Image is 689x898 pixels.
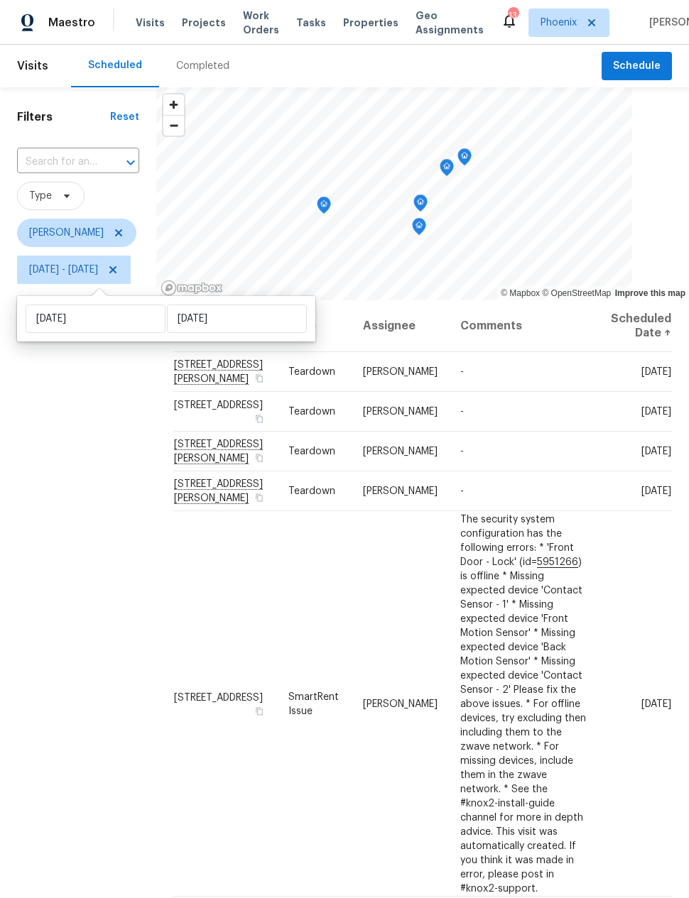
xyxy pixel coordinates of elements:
[17,50,48,82] span: Visits
[26,305,166,333] input: Start date
[541,16,577,30] span: Phoenix
[457,148,472,170] div: Map marker
[363,699,438,708] span: [PERSON_NAME]
[363,486,438,496] span: [PERSON_NAME]
[174,400,263,410] span: [STREET_ADDRESS]
[296,18,326,28] span: Tasks
[363,367,438,377] span: [PERSON_NAME]
[163,115,184,136] button: Zoom out
[641,367,671,377] span: [DATE]
[641,699,671,708] span: [DATE]
[613,58,661,75] span: Schedule
[17,110,110,124] h1: Filters
[449,300,599,352] th: Comments
[615,288,685,298] a: Improve this map
[460,407,464,417] span: -
[352,300,449,352] th: Assignee
[29,263,98,277] span: [DATE] - [DATE]
[413,195,428,217] div: Map marker
[460,367,464,377] span: -
[29,189,52,203] span: Type
[641,407,671,417] span: [DATE]
[508,9,518,23] div: 13
[136,16,165,30] span: Visits
[176,59,229,73] div: Completed
[163,94,184,115] button: Zoom in
[343,16,398,30] span: Properties
[288,447,335,456] span: Teardown
[253,704,266,717] button: Copy Address
[288,486,335,496] span: Teardown
[253,491,266,504] button: Copy Address
[416,9,484,37] span: Geo Assignments
[110,110,139,124] div: Reset
[542,288,611,298] a: OpenStreetMap
[440,159,454,181] div: Map marker
[253,372,266,385] button: Copy Address
[460,514,586,893] span: The security system configuration has the following errors: * 'Front Door - Lock' (id= ) is offli...
[243,9,279,37] span: Work Orders
[182,16,226,30] span: Projects
[253,412,266,425] button: Copy Address
[363,447,438,456] span: [PERSON_NAME]
[17,151,99,173] input: Search for an address...
[460,447,464,456] span: -
[156,87,632,300] canvas: Map
[288,367,335,377] span: Teardown
[501,288,540,298] a: Mapbox
[253,451,266,464] button: Copy Address
[412,218,426,240] div: Map marker
[88,58,142,72] div: Scheduled
[163,116,184,136] span: Zoom out
[460,486,464,496] span: -
[598,300,672,352] th: Scheduled Date ↑
[363,407,438,417] span: [PERSON_NAME]
[641,486,671,496] span: [DATE]
[48,16,95,30] span: Maestro
[174,692,263,702] span: [STREET_ADDRESS]
[641,447,671,456] span: [DATE]
[121,153,141,173] button: Open
[167,305,307,333] input: End date
[29,226,104,240] span: [PERSON_NAME]
[317,197,331,219] div: Map marker
[288,691,339,716] span: SmartRent Issue
[161,280,223,296] a: Mapbox homepage
[602,52,672,81] button: Schedule
[288,407,335,417] span: Teardown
